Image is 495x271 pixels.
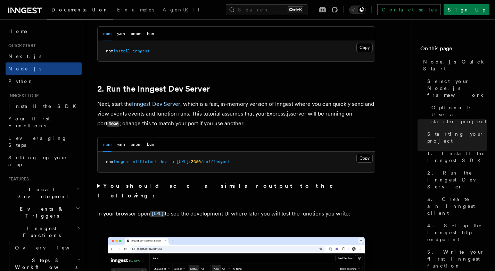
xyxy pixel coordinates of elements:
[427,78,487,99] span: Select your Node.js framework
[163,7,199,12] span: AgentKit
[6,112,82,132] a: Your first Functions
[6,225,75,239] span: Inngest Functions
[201,159,230,164] span: /api/inngest
[6,93,39,99] span: Inngest tour
[6,100,82,112] a: Install the SDK
[47,2,113,19] a: Documentation
[6,203,82,222] button: Events & Triggers
[107,121,119,127] code: 3000
[6,186,76,200] span: Local Development
[6,43,36,49] span: Quick start
[117,137,125,152] button: yarn
[424,147,487,167] a: 1. Install the Inngest SDK
[349,6,366,14] button: Toggle dark mode
[427,248,487,269] span: 5. Write your first Inngest function
[97,99,375,129] p: Next, start the , which is a fast, in-memory version of Inngest where you can quickly send and vi...
[8,66,41,71] span: Node.js
[424,75,487,101] a: Select your Node.js framework
[6,151,82,171] a: Setting up your app
[147,137,154,152] button: bun
[150,210,165,217] a: [URL]
[97,84,210,94] a: 2. Run the Inngest Dev Server
[8,53,41,59] span: Next.js
[8,103,80,109] span: Install the SDK
[424,193,487,219] a: 3. Create an Inngest client
[103,27,112,41] button: npm
[427,169,487,190] span: 2. Run the Inngest Dev Server
[191,159,201,164] span: 3000
[424,128,487,147] a: Starting your project
[158,2,204,19] a: AgentKit
[113,2,158,19] a: Examples
[420,44,487,56] h4: On this page
[132,101,180,107] a: Inngest Dev Server
[424,167,487,193] a: 2. Run the Inngest Dev Server
[6,25,82,37] a: Home
[133,49,150,53] span: inngest
[6,132,82,151] a: Leveraging Steps
[12,257,77,271] span: Steps & Workflows
[427,130,487,144] span: Starting your project
[6,183,82,203] button: Local Development
[159,159,167,164] span: dev
[12,242,82,254] a: Overview
[377,4,441,15] a: Contact sales
[444,4,489,15] a: Sign Up
[6,62,82,75] a: Node.js
[131,27,141,41] button: pnpm
[169,159,174,164] span: -u
[6,222,82,242] button: Inngest Functions
[176,159,191,164] span: [URL]:
[356,154,373,163] button: Copy
[429,101,487,128] a: Optional: Use a starter project
[6,176,29,182] span: Features
[427,196,487,217] span: 3. Create an Inngest client
[6,205,76,219] span: Events & Triggers
[15,245,86,251] span: Overview
[51,7,109,12] span: Documentation
[8,135,67,148] span: Leveraging Steps
[8,116,50,128] span: Your first Functions
[131,137,141,152] button: pnpm
[97,181,375,201] summary: You should see a similar output to the following:
[106,159,113,164] span: npx
[420,56,487,75] a: Node.js Quick Start
[97,209,375,219] p: In your browser open to see the development UI where later you will test the functions you write:
[427,150,487,164] span: 1. Install the Inngest SDK
[97,183,343,199] strong: You should see a similar output to the following:
[113,49,130,53] span: install
[103,137,112,152] button: npm
[147,27,154,41] button: bun
[8,28,28,35] span: Home
[356,43,373,52] button: Copy
[6,75,82,87] a: Python
[288,6,303,13] kbd: Ctrl+K
[6,50,82,62] a: Next.js
[113,159,157,164] span: inngest-cli@latest
[8,78,34,84] span: Python
[117,27,125,41] button: yarn
[117,7,154,12] span: Examples
[431,104,487,125] span: Optional: Use a starter project
[106,49,113,53] span: npm
[423,58,487,72] span: Node.js Quick Start
[226,4,307,15] button: Search...Ctrl+K
[424,219,487,246] a: 4. Set up the Inngest http endpoint
[427,222,487,243] span: 4. Set up the Inngest http endpoint
[8,155,68,167] span: Setting up your app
